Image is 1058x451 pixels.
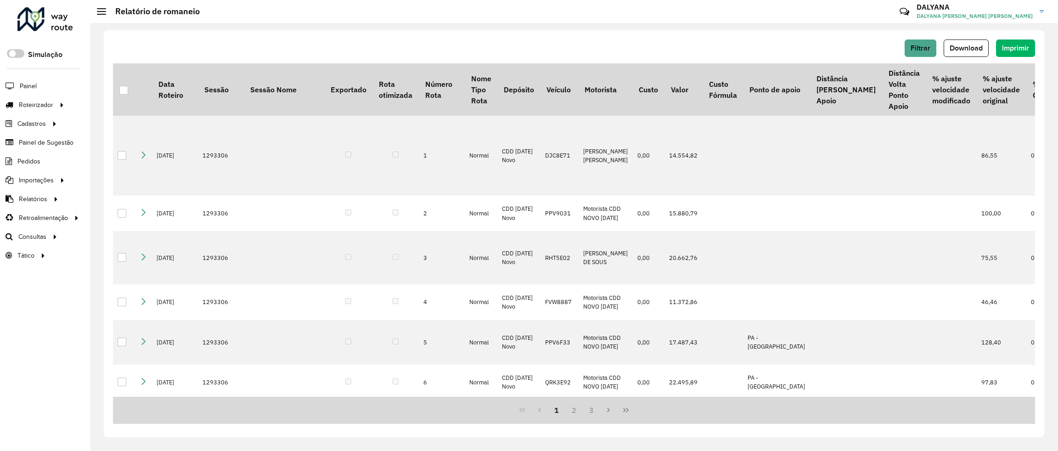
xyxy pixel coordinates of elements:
[540,196,579,231] td: PPV9031
[540,320,579,365] td: PPV6F33
[465,284,497,320] td: Normal
[324,63,372,116] th: Exportado
[905,39,936,57] button: Filtrar
[106,6,200,17] h2: Relatório de romaneio
[20,81,37,91] span: Painel
[977,284,1026,320] td: 46,46
[664,196,703,231] td: 15.880,79
[664,284,703,320] td: 11.372,86
[583,401,600,419] button: 3
[497,320,540,365] td: CDD [DATE] Novo
[926,63,976,116] th: % ajuste velocidade modificado
[977,116,1026,196] td: 86,55
[664,63,703,116] th: Valor
[198,365,244,400] td: 1293306
[152,284,198,320] td: [DATE]
[579,63,633,116] th: Motorista
[540,284,579,320] td: FVW8887
[17,119,46,129] span: Cadastros
[497,63,540,116] th: Depósito
[1026,116,1058,196] td: 0,00
[419,116,465,196] td: 1
[465,116,497,196] td: Normal
[977,231,1026,284] td: 75,55
[664,231,703,284] td: 20.662,76
[497,116,540,196] td: CDD [DATE] Novo
[19,213,68,223] span: Retroalimentação
[19,175,54,185] span: Importações
[810,63,882,116] th: Distância [PERSON_NAME] Apoio
[465,320,497,365] td: Normal
[664,320,703,365] td: 17.487,43
[540,63,579,116] th: Veículo
[419,365,465,400] td: 6
[579,196,633,231] td: Motorista CDD NOVO [DATE]
[1026,284,1058,320] td: 0,00
[579,231,633,284] td: [PERSON_NAME] DE SOUS
[548,401,565,419] button: 1
[540,231,579,284] td: RHT5E02
[633,284,664,320] td: 0,00
[152,116,198,196] td: [DATE]
[895,2,914,22] a: Contato Rápido
[977,365,1026,400] td: 97,83
[198,284,244,320] td: 1293306
[565,401,583,419] button: 2
[198,196,244,231] td: 1293306
[977,196,1026,231] td: 100,00
[950,44,983,52] span: Download
[244,63,324,116] th: Sessão Nome
[419,196,465,231] td: 2
[579,365,633,400] td: Motorista CDD NOVO [DATE]
[152,365,198,400] td: [DATE]
[152,196,198,231] td: [DATE]
[579,284,633,320] td: Motorista CDD NOVO [DATE]
[664,365,703,400] td: 22.495,89
[198,116,244,196] td: 1293306
[18,232,46,242] span: Consultas
[1026,196,1058,231] td: 0,00
[497,284,540,320] td: CDD [DATE] Novo
[198,320,244,365] td: 1293306
[1026,63,1058,116] th: % Custo
[664,116,703,196] td: 14.554,82
[19,194,47,204] span: Relatórios
[633,63,664,116] th: Custo
[465,231,497,284] td: Normal
[19,138,73,147] span: Painel de Sugestão
[600,401,618,419] button: Next Page
[152,320,198,365] td: [DATE]
[152,63,198,116] th: Data Roteiro
[540,365,579,400] td: QRK3E92
[944,39,989,57] button: Download
[497,365,540,400] td: CDD [DATE] Novo
[579,116,633,196] td: [PERSON_NAME] [PERSON_NAME]
[1026,365,1058,400] td: 0,00
[465,365,497,400] td: Normal
[617,401,635,419] button: Last Page
[743,365,810,400] td: PA - [GEOGRAPHIC_DATA]
[419,284,465,320] td: 4
[497,231,540,284] td: CDD [DATE] Novo
[419,231,465,284] td: 3
[633,116,664,196] td: 0,00
[1026,320,1058,365] td: 0,00
[917,3,1033,11] h3: DALYANA
[28,49,62,60] label: Simulação
[633,231,664,284] td: 0,00
[977,320,1026,365] td: 128,40
[743,320,810,365] td: PA - [GEOGRAPHIC_DATA]
[1026,231,1058,284] td: 0,00
[19,100,53,110] span: Roteirizador
[419,63,465,116] th: Número Rota
[1002,44,1029,52] span: Imprimir
[579,320,633,365] td: Motorista CDD NOVO [DATE]
[633,320,664,365] td: 0,00
[882,63,926,116] th: Distância Volta Ponto Apoio
[465,63,497,116] th: Nome Tipo Rota
[372,63,418,116] th: Rota otimizada
[465,196,497,231] td: Normal
[497,196,540,231] td: CDD [DATE] Novo
[996,39,1035,57] button: Imprimir
[17,157,40,166] span: Pedidos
